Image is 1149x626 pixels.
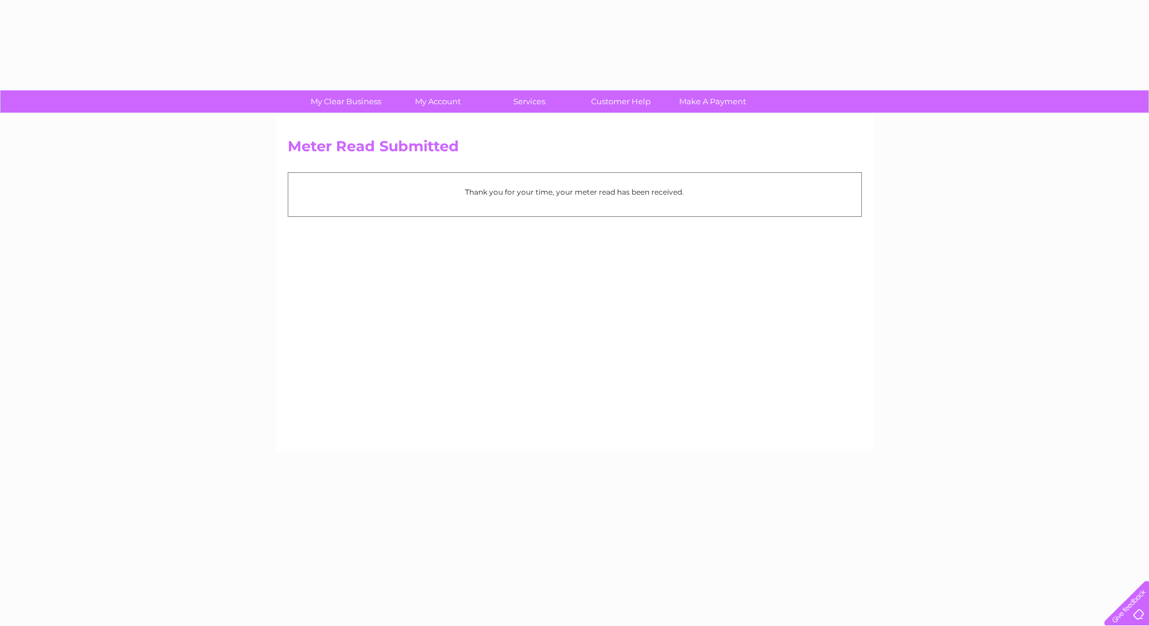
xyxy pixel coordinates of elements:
a: Make A Payment [663,90,762,113]
a: My Account [388,90,487,113]
a: Services [480,90,579,113]
p: Thank you for your time, your meter read has been received. [294,186,855,198]
a: My Clear Business [296,90,396,113]
h2: Meter Read Submitted [288,138,862,161]
a: Customer Help [571,90,671,113]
